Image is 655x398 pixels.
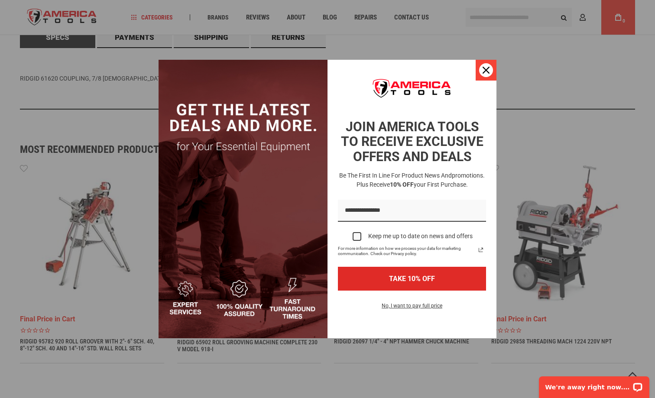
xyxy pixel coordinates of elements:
button: TAKE 10% OFF [338,267,486,291]
h3: Be the first in line for product news and [336,171,488,189]
input: Email field [338,200,486,222]
button: Close [476,60,496,81]
button: No, I want to pay full price [375,301,449,316]
svg: link icon [476,245,486,255]
a: Read our Privacy Policy [476,245,486,255]
svg: close icon [483,67,490,74]
span: For more information on how we process your data for marketing communication. Check our Privacy p... [338,246,476,256]
div: Keep me up to date on news and offers [368,233,473,240]
strong: JOIN AMERICA TOOLS TO RECEIVE EXCLUSIVE OFFERS AND DEALS [341,119,483,164]
strong: 10% OFF [390,181,414,188]
iframe: LiveChat chat widget [533,371,655,398]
